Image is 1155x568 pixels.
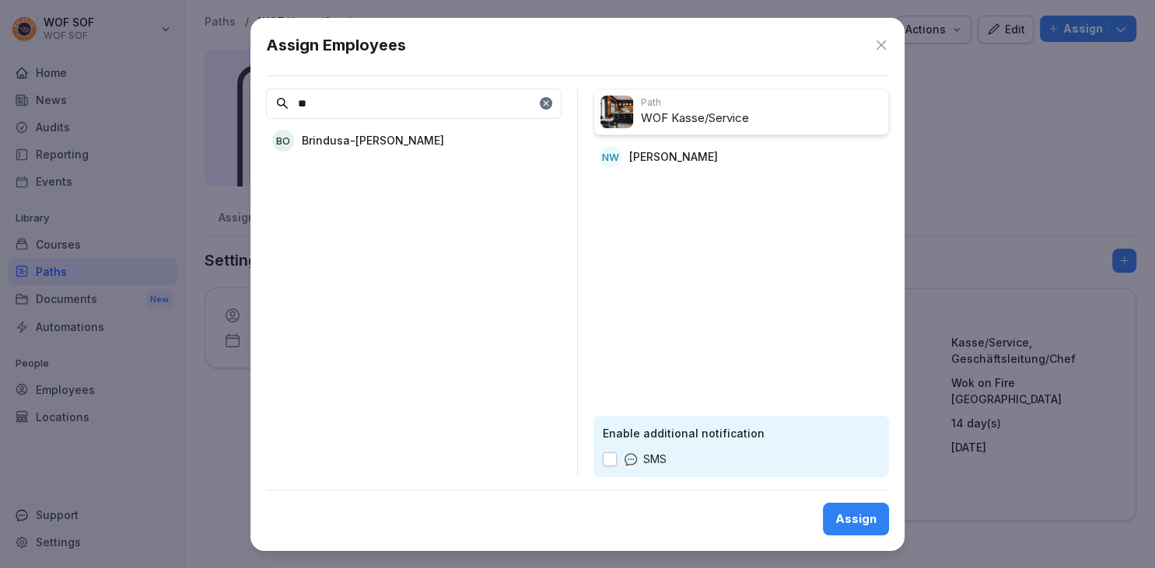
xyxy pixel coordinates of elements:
p: Path [641,96,882,110]
p: Enable additional notification [603,425,880,441]
button: Assign [823,503,889,535]
div: Assign [835,511,877,528]
h1: Assign Employees [266,33,406,57]
p: [PERSON_NAME] [629,148,718,165]
div: BO [272,130,294,152]
p: WOF Kasse/Service [641,110,882,127]
div: NW [600,146,621,168]
p: Brindusa-[PERSON_NAME] [302,132,444,148]
p: SMS [643,451,667,468]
